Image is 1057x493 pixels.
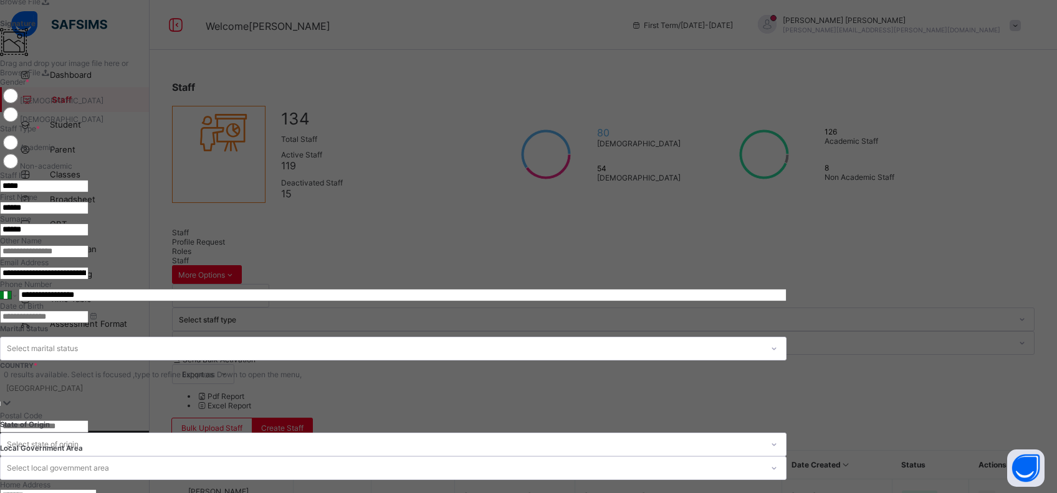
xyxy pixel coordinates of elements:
div: Select local government area [7,456,109,480]
label: Academic [20,143,55,152]
label: Non-academic [20,161,72,171]
label: [DEMOGRAPHIC_DATA] [20,96,103,105]
button: Open asap [1007,449,1045,487]
div: [GEOGRAPHIC_DATA] [6,383,83,392]
label: [DEMOGRAPHIC_DATA] [20,115,103,124]
div: Select marital status [7,337,78,360]
span: 0 results available. Select is focused ,type to refine list, press Down to open the menu, [2,370,302,379]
